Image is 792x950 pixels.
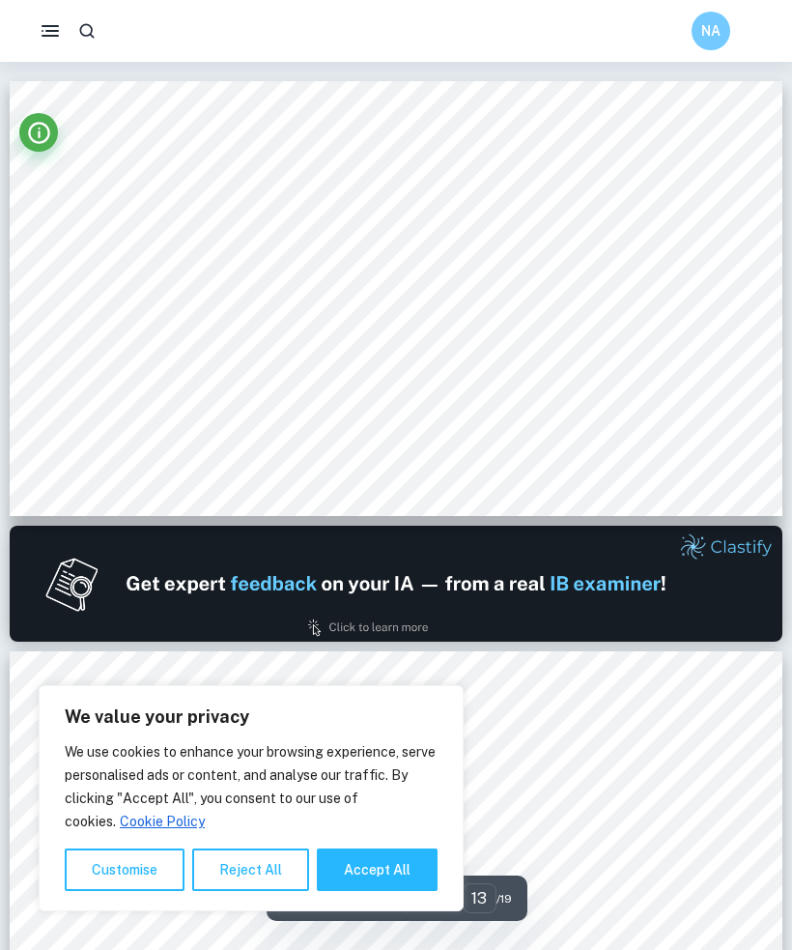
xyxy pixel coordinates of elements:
[496,890,512,907] span: / 19
[10,526,782,642] img: Ad
[65,740,438,833] p: We use cookies to enhance your browsing experience, serve personalised ads or content, and analys...
[700,20,722,42] h6: NA
[39,685,464,911] div: We value your privacy
[19,113,58,152] button: Info
[192,849,309,891] button: Reject All
[692,12,730,50] button: NA
[65,849,184,891] button: Customise
[65,705,438,729] p: We value your privacy
[317,849,438,891] button: Accept All
[119,813,206,830] a: Cookie Policy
